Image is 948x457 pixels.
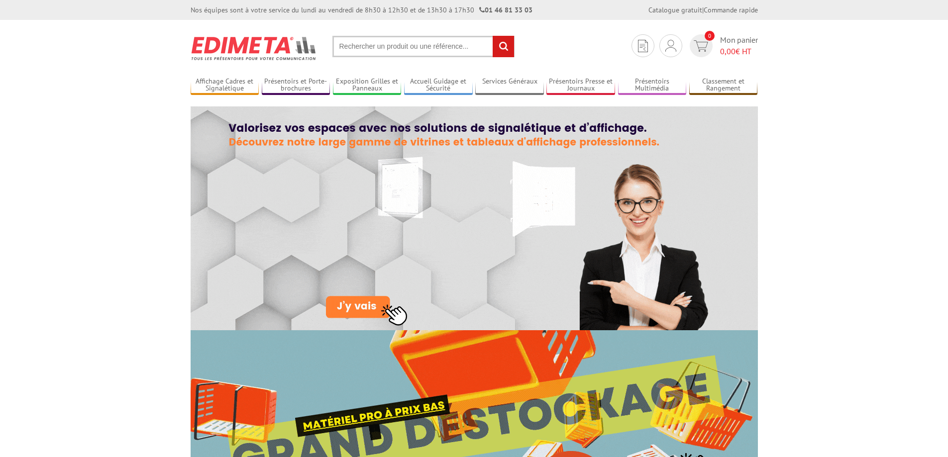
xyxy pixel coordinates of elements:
[720,46,758,57] span: € HT
[705,31,715,41] span: 0
[618,77,687,93] a: Présentoirs Multimédia
[638,40,648,52] img: devis rapide
[479,5,532,14] strong: 01 46 81 33 03
[704,5,758,14] a: Commande rapide
[333,77,402,93] a: Exposition Grilles et Panneaux
[648,5,702,14] a: Catalogue gratuit
[689,77,758,93] a: Classement et Rangement
[493,36,514,57] input: rechercher
[720,34,758,57] span: Mon panier
[648,5,758,15] div: |
[687,34,758,57] a: devis rapide 0 Mon panier 0,00€ HT
[262,77,330,93] a: Présentoirs et Porte-brochures
[665,40,676,52] img: devis rapide
[404,77,473,93] a: Accueil Guidage et Sécurité
[332,36,515,57] input: Rechercher un produit ou une référence...
[720,46,736,56] span: 0,00
[191,5,532,15] div: Nos équipes sont à votre service du lundi au vendredi de 8h30 à 12h30 et de 13h30 à 17h30
[475,77,544,93] a: Services Généraux
[191,77,259,93] a: Affichage Cadres et Signalétique
[694,40,708,52] img: devis rapide
[546,77,615,93] a: Présentoirs Presse et Journaux
[191,30,317,67] img: Présentoir, panneau, stand - Edimeta - PLV, affichage, mobilier bureau, entreprise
